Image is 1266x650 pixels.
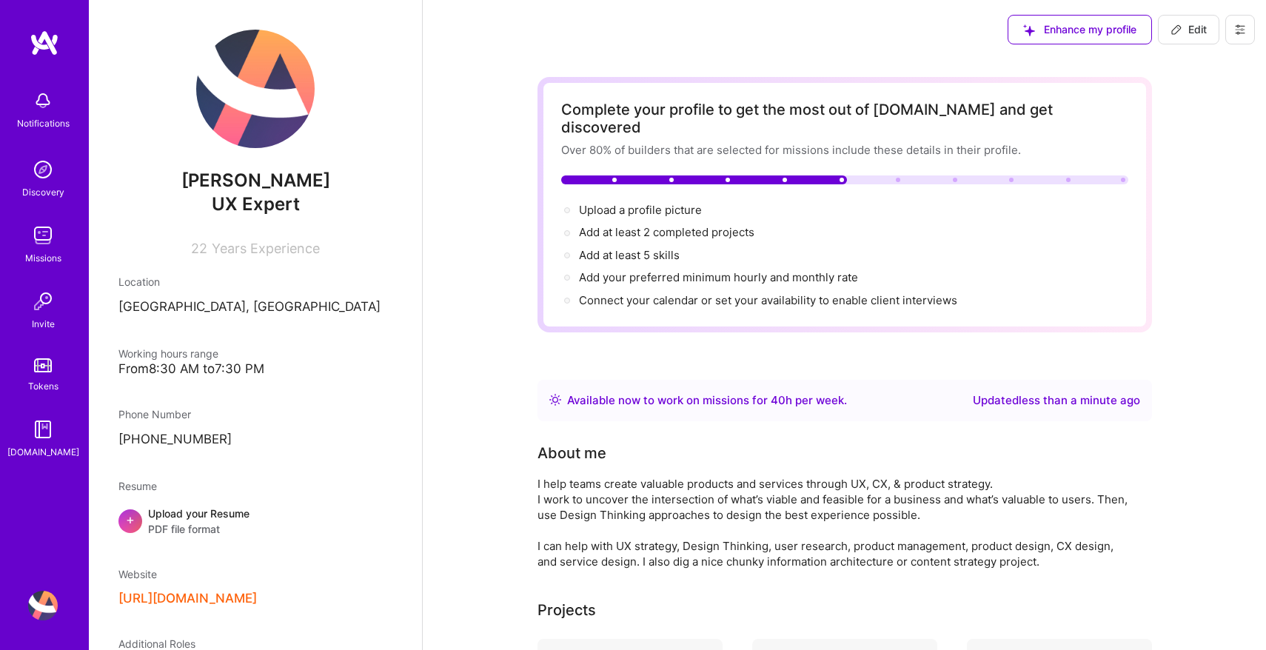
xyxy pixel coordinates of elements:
[549,394,561,406] img: Availability
[579,293,957,307] span: Connect your calendar or set your availability to enable client interviews
[118,347,218,360] span: Working hours range
[118,568,157,580] span: Website
[7,444,79,460] div: [DOMAIN_NAME]
[191,241,207,256] span: 22
[1170,22,1207,37] span: Edit
[34,358,52,372] img: tokens
[118,274,392,289] div: Location
[28,591,58,620] img: User Avatar
[118,408,191,421] span: Phone Number
[1023,24,1035,36] i: icon SuggestedTeams
[28,378,58,394] div: Tokens
[212,193,300,215] span: UX Expert
[148,506,249,537] div: Upload your Resume
[196,30,315,148] img: User Avatar
[537,442,606,464] div: About me
[973,392,1140,409] div: Updated less than a minute ago
[28,221,58,250] img: teamwork
[17,115,70,131] div: Notifications
[22,184,64,200] div: Discovery
[567,392,847,409] div: Available now to work on missions for h per week .
[537,476,1130,569] div: I help teams create valuable products and services through UX, CX, & product strategy. I work to ...
[561,101,1128,136] div: Complete your profile to get the most out of [DOMAIN_NAME] and get discovered
[32,316,55,332] div: Invite
[579,248,680,262] span: Add at least 5 skills
[118,298,392,316] p: [GEOGRAPHIC_DATA], [GEOGRAPHIC_DATA]
[118,637,195,650] span: Additional Roles
[25,250,61,266] div: Missions
[561,142,1128,158] div: Over 80% of builders that are selected for missions include these details in their profile.
[537,599,596,621] div: Projects
[28,86,58,115] img: bell
[212,241,320,256] span: Years Experience
[118,431,392,449] p: [PHONE_NUMBER]
[126,512,135,527] span: +
[579,203,702,217] span: Upload a profile picture
[28,155,58,184] img: discovery
[148,521,249,537] span: PDF file format
[28,415,58,444] img: guide book
[579,225,754,239] span: Add at least 2 completed projects
[118,361,392,377] div: From 8:30 AM to 7:30 PM
[28,287,58,316] img: Invite
[30,30,59,56] img: logo
[118,591,257,606] button: [URL][DOMAIN_NAME]
[1023,22,1136,37] span: Enhance my profile
[118,480,157,492] span: Resume
[579,270,858,284] span: Add your preferred minimum hourly and monthly rate
[118,170,392,192] span: [PERSON_NAME]
[771,393,786,407] span: 40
